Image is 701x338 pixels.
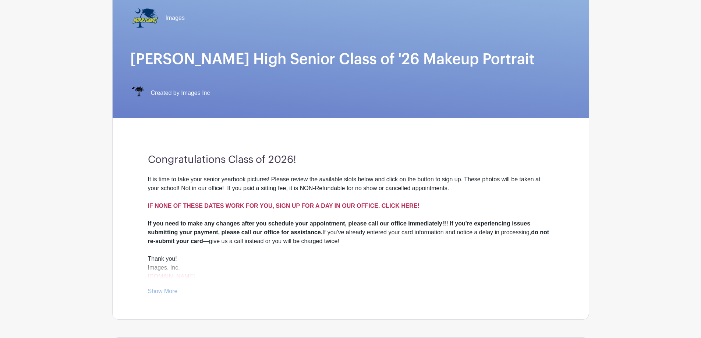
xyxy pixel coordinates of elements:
span: Images [166,14,185,22]
h1: [PERSON_NAME] High Senior Class of '26 Makeup Portrait [130,50,571,68]
a: IF NONE OF THESE DATES WORK FOR YOU, SIGN UP FOR A DAY IN OUR OFFICE. CLICK HERE! [148,203,419,209]
a: [DOMAIN_NAME] [148,273,195,280]
div: If you've already entered your card information and notice a delay in processing, —give us a call... [148,219,553,246]
div: It is time to take your senior yearbook pictures! Please review the available slots below and cli... [148,175,553,219]
div: Images, Inc. [148,263,553,281]
img: wren%20transp..png [130,3,160,33]
strong: If you need to make any changes after you schedule your appointment, please call our office immed... [148,220,531,235]
img: IMAGES%20logo%20transparenT%20PNG%20s.png [130,86,145,100]
a: Show More [148,288,178,297]
span: Created by Images Inc [151,89,210,97]
h3: Congratulations Class of 2026! [148,154,553,166]
strong: do not re-submit your card [148,229,549,244]
div: Thank you! [148,255,553,263]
